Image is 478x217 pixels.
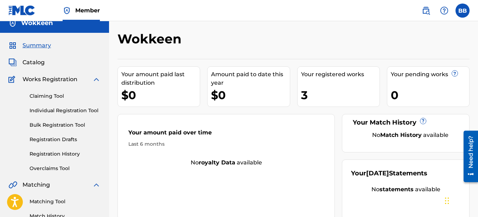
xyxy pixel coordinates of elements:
div: No available [360,131,460,139]
span: Summary [23,41,51,50]
strong: royalty data [199,159,235,166]
div: Amount paid to date this year [211,70,289,87]
div: Your Statements [351,169,427,178]
div: 3 [301,87,380,103]
strong: statements [380,186,414,193]
div: No available [118,158,334,167]
img: MLC Logo [8,5,36,16]
img: expand [92,181,101,189]
div: No available [351,185,460,194]
span: Member [75,6,100,14]
span: ? [452,71,458,76]
h5: Wokkeen [21,19,53,27]
div: Your amount paid last distribution [121,70,200,87]
a: SummarySummary [8,41,51,50]
span: Works Registration [23,75,77,84]
span: ? [420,118,426,124]
img: Top Rightsholder [63,6,71,15]
span: [DATE] [366,169,389,177]
img: Matching [8,181,17,189]
a: Registration Drafts [30,136,101,143]
a: Registration History [30,150,101,158]
img: search [422,6,430,15]
img: Catalog [8,58,17,67]
img: Works Registration [8,75,18,84]
div: User Menu [455,4,470,18]
a: CatalogCatalog [8,58,45,67]
div: $0 [211,87,289,103]
div: Drag [445,190,449,211]
div: Your Match History [351,118,460,127]
div: 0 [391,87,469,103]
h2: Wokkeen [117,31,185,47]
span: Matching [23,181,50,189]
a: Overclaims Tool [30,165,101,172]
div: Your amount paid over time [128,128,324,140]
div: Help [437,4,451,18]
span: Catalog [23,58,45,67]
iframe: Resource Center [458,128,478,185]
img: help [440,6,448,15]
a: Individual Registration Tool [30,107,101,114]
div: $0 [121,87,200,103]
img: Summary [8,41,17,50]
div: Last 6 months [128,140,324,148]
a: Bulk Registration Tool [30,121,101,129]
div: Your registered works [301,70,380,79]
div: Your pending works [391,70,469,79]
img: expand [92,75,101,84]
img: Accounts [8,19,17,28]
iframe: Chat Widget [443,183,478,217]
a: Public Search [419,4,433,18]
a: Claiming Tool [30,92,101,100]
strong: Match History [380,132,422,138]
a: Matching Tool [30,198,101,205]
